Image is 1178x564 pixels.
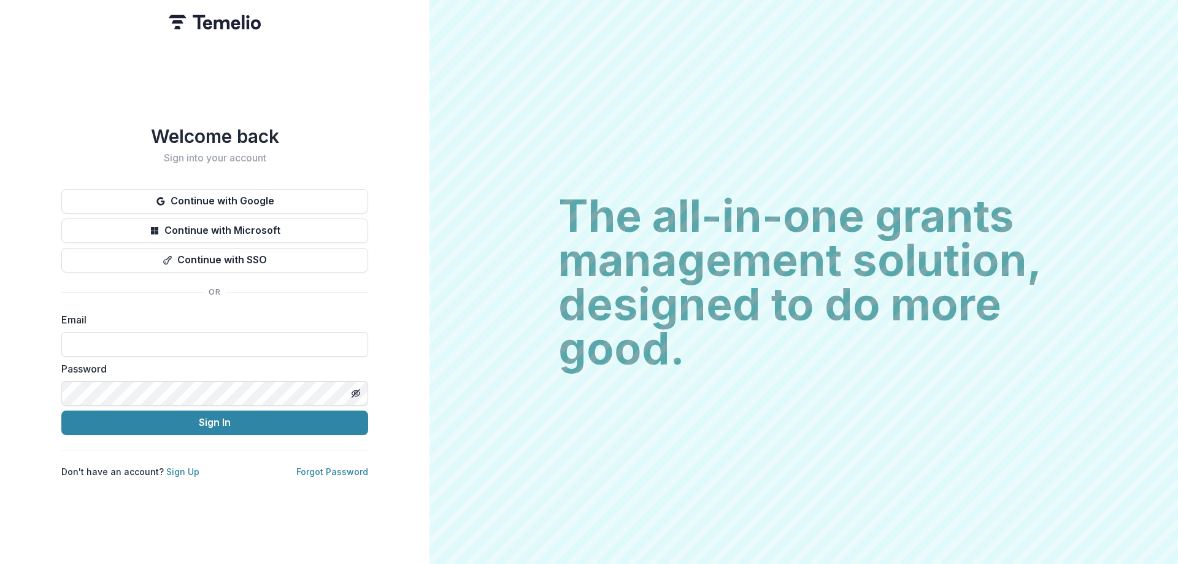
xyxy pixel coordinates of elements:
a: Sign Up [166,466,199,477]
label: Password [61,361,361,376]
img: Temelio [169,15,261,29]
h1: Welcome back [61,125,368,147]
button: Continue with Microsoft [61,218,368,243]
button: Continue with Google [61,189,368,214]
button: Sign In [61,411,368,435]
button: Continue with SSO [61,248,368,272]
p: Don't have an account? [61,465,199,478]
h2: Sign into your account [61,152,368,164]
label: Email [61,312,361,327]
a: Forgot Password [296,466,368,477]
button: Toggle password visibility [346,384,366,403]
